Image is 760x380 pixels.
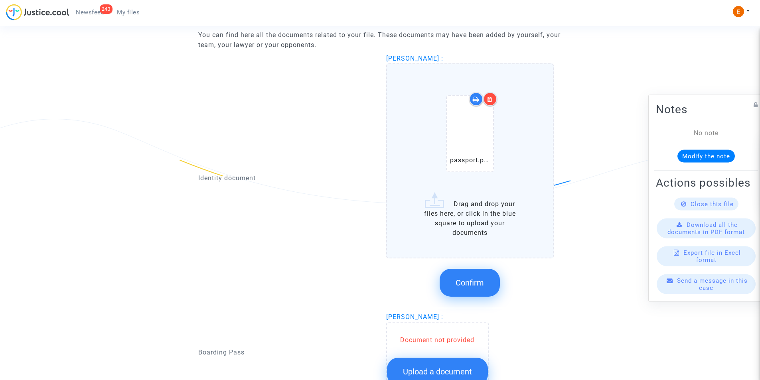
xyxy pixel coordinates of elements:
img: jc-logo.svg [6,4,69,20]
h2: Notes [656,102,756,116]
span: Upload a document [403,367,472,376]
span: Confirm [456,278,484,287]
p: Identity document [198,173,374,183]
span: Close this file [691,200,734,207]
p: Boarding Pass [198,347,374,357]
span: You can find here all the documents related to your file. These documents may have been added by ... [198,31,561,49]
span: Newsfeed [76,9,104,16]
span: [PERSON_NAME] : [386,55,443,62]
span: My files [117,9,140,16]
span: Send a message in this case [677,277,748,291]
span: Export file in Excel format [683,249,741,263]
span: Download all the documents in PDF format [667,221,745,235]
img: ACg8ocIeiFvHKe4dA5oeRFd_CiCnuxWUEc1A2wYhRJE3TTWt=s96-c [733,6,744,17]
div: No note [668,128,744,138]
div: 243 [100,4,113,14]
button: Modify the note [677,150,735,162]
a: 243Newsfeed [69,6,111,18]
span: [PERSON_NAME] : [386,313,443,321]
h2: Actions possibles [656,175,756,189]
button: Confirm [440,269,500,297]
div: Document not provided [387,335,488,345]
a: My files [111,6,146,18]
